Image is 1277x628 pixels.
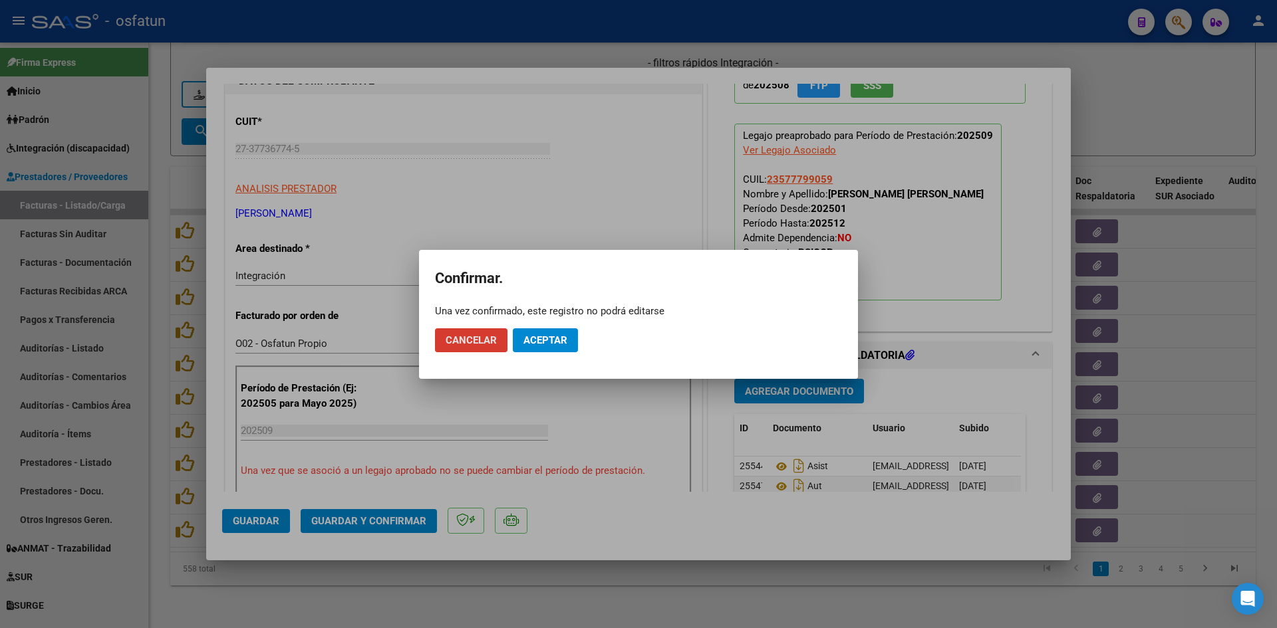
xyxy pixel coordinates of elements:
[435,328,507,352] button: Cancelar
[435,266,842,291] h2: Confirmar.
[1232,583,1264,615] div: Open Intercom Messenger
[446,334,497,346] span: Cancelar
[513,328,578,352] button: Aceptar
[435,304,842,318] div: Una vez confirmado, este registro no podrá editarse
[523,334,567,346] span: Aceptar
